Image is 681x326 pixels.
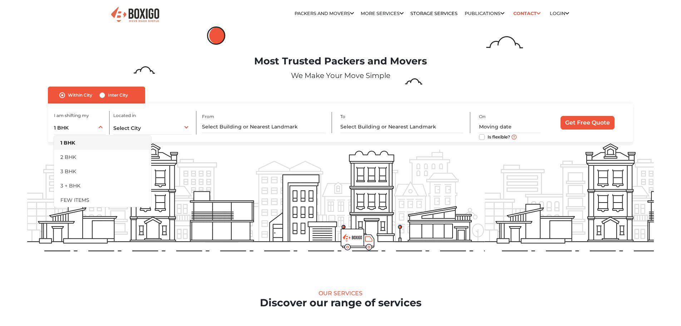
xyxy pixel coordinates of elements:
[54,112,89,119] label: I am shifting my
[512,135,517,140] img: move_date_info
[27,70,654,81] p: We Make Your Move Simple
[27,297,654,309] h2: Discover our range of services
[550,11,569,16] a: Login
[113,112,136,119] label: Located in
[511,8,543,19] a: Contact
[68,91,92,99] label: Within City
[108,91,128,99] label: Inter City
[479,113,485,120] label: On
[340,121,463,133] input: Select Building or Nearest Landmark
[54,150,151,164] li: 2 BHK
[54,136,151,150] li: 1 BHK
[361,11,404,16] a: More services
[410,11,458,16] a: Storage Services
[113,125,141,131] span: Select City
[341,229,375,250] img: boxigo_prackers_and_movers_truck
[54,125,69,131] span: 1 BHK
[27,290,654,297] div: Our Services
[488,133,510,140] label: Is flexible?
[54,164,151,179] li: 3 BHK
[27,55,654,67] h1: Most Trusted Packers and Movers
[54,179,151,193] li: 3 + BHK
[340,113,345,120] label: To
[202,113,214,120] label: From
[110,6,160,24] img: Boxigo
[202,121,325,133] input: Select Building or Nearest Landmark
[561,116,615,130] input: Get Free Quote
[465,11,504,16] a: Publications
[54,193,151,207] li: FEW ITEMS
[479,121,541,133] input: Moving date
[295,11,354,16] a: Packers and Movers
